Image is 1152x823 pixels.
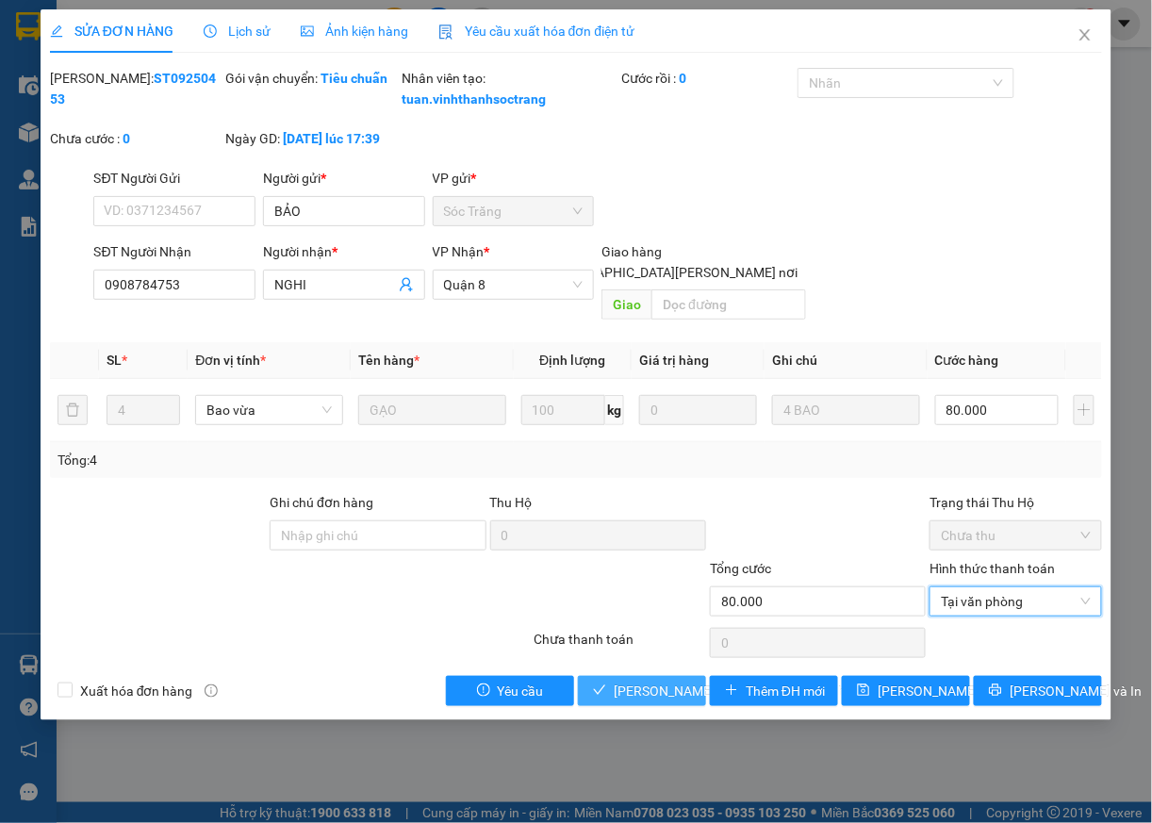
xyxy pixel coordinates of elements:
span: save [857,683,870,699]
b: 0 [680,71,687,86]
span: exclamation-circle [477,683,490,699]
span: clock-circle [204,25,217,38]
img: icon [438,25,453,40]
span: Tổng cước [710,561,771,576]
span: Cước hàng [935,353,999,368]
span: Lịch sử [204,24,271,39]
span: info-circle [205,684,218,698]
input: 0 [639,395,757,425]
span: SL [107,353,122,368]
button: printer[PERSON_NAME] và In [974,676,1102,706]
label: Hình thức thanh toán [930,561,1055,576]
b: Tiêu chuẩn [321,71,388,86]
div: Người gửi [263,168,425,189]
span: Bao vừa [206,396,332,424]
label: Ghi chú đơn hàng [270,495,373,510]
button: save[PERSON_NAME] đổi [842,676,970,706]
span: close [1078,27,1093,42]
input: Dọc đường [651,289,806,320]
span: Giao hàng [601,244,662,259]
div: Trạng thái Thu Hộ [930,492,1102,513]
span: Tên hàng [358,353,420,368]
div: Ngày GD: [226,128,399,149]
span: Đơn vị tính [195,353,266,368]
span: Giá trị hàng [639,353,709,368]
span: edit [50,25,63,38]
span: Tại văn phòng [941,587,1091,616]
div: Nhân viên tạo: [402,68,617,109]
button: check[PERSON_NAME] và [PERSON_NAME] hàng [578,676,706,706]
span: user-add [399,277,414,292]
span: Thêm ĐH mới [746,681,825,701]
span: SỬA ĐƠN HÀNG [50,24,173,39]
span: [PERSON_NAME] và In [1010,681,1142,701]
input: Ghi chú đơn hàng [270,520,485,551]
span: Quận 8 [444,271,584,299]
b: [DATE] lúc 17:39 [284,131,381,146]
span: Ảnh kiện hàng [301,24,408,39]
div: Chưa cước : [50,128,222,149]
span: Yêu cầu [498,681,544,701]
span: Yêu cầu xuất hóa đơn điện tử [438,24,635,39]
div: Chưa thanh toán [532,629,708,662]
button: plus [1074,395,1095,425]
span: check [593,683,606,699]
button: plusThêm ĐH mới [710,676,838,706]
th: Ghi chú [765,342,928,379]
b: 0 [123,131,130,146]
button: Close [1059,9,1111,62]
button: exclamation-circleYêu cầu [446,676,574,706]
div: Người nhận [263,241,425,262]
span: printer [989,683,1002,699]
span: picture [301,25,314,38]
div: SĐT Người Nhận [93,241,255,262]
span: kg [605,395,624,425]
div: Tổng: 4 [58,450,447,470]
div: VP gửi [433,168,595,189]
button: delete [58,395,88,425]
input: Ghi Chú [772,395,920,425]
span: Chưa thu [941,521,1091,550]
span: [GEOGRAPHIC_DATA][PERSON_NAME] nơi [541,262,806,283]
input: VD: Bàn, Ghế [358,395,506,425]
span: [PERSON_NAME] đổi [878,681,999,701]
div: SĐT Người Gửi [93,168,255,189]
span: VP Nhận [433,244,485,259]
span: Thu Hộ [490,495,533,510]
div: Gói vận chuyển: [226,68,399,89]
span: [PERSON_NAME] và [PERSON_NAME] hàng [614,681,868,701]
span: Xuất hóa đơn hàng [73,681,201,701]
span: Định lượng [539,353,605,368]
div: [PERSON_NAME]: [50,68,222,109]
span: Sóc Trăng [444,197,584,225]
b: tuan.vinhthanhsoctrang [402,91,546,107]
div: Cước rồi : [622,68,795,89]
span: plus [725,683,738,699]
span: Giao [601,289,651,320]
